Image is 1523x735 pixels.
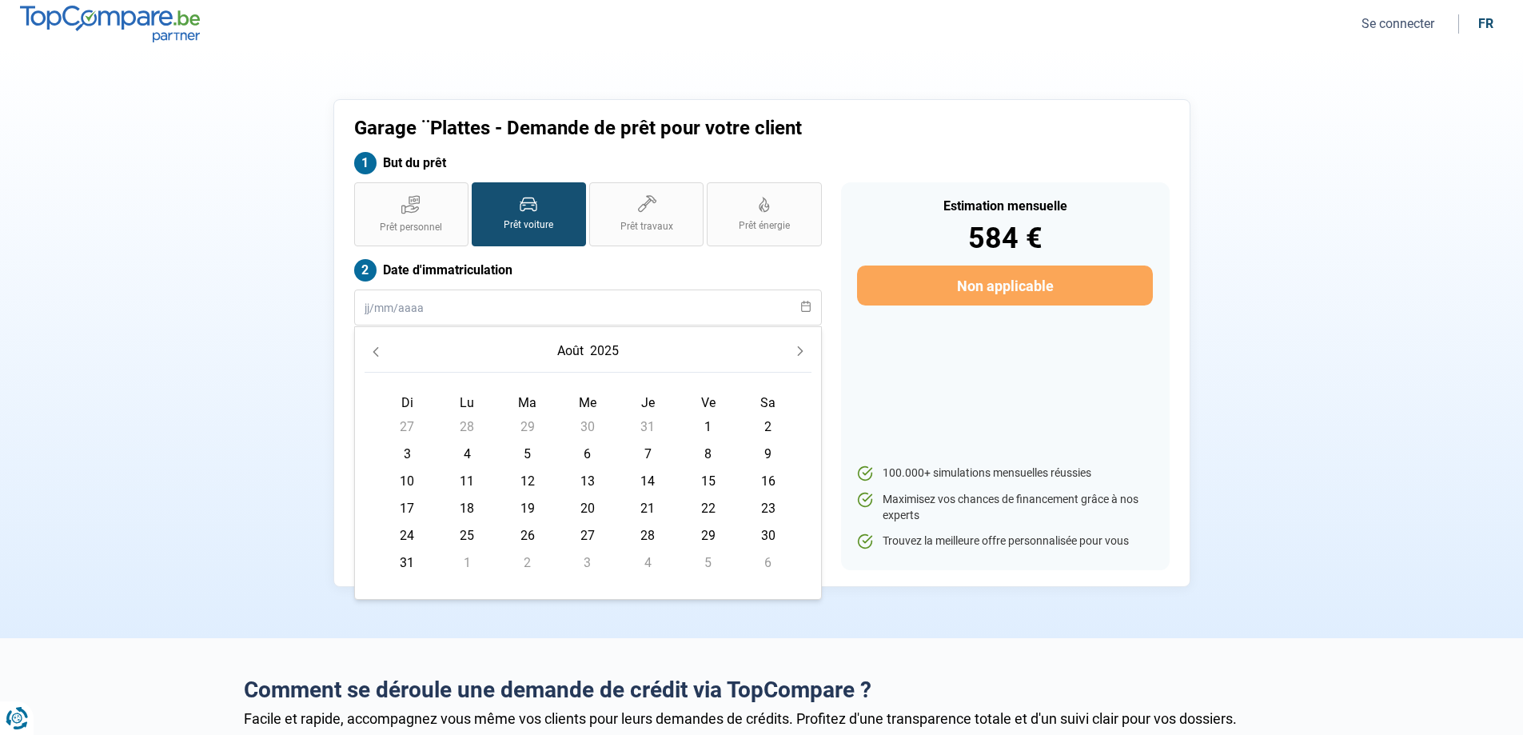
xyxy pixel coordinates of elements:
[454,496,480,521] span: 18
[678,549,738,577] td: 5
[557,495,617,522] td: 20
[1478,16,1493,31] div: fr
[696,496,721,521] span: 22
[497,413,557,441] td: 29
[857,266,1152,306] button: Non applicable
[738,441,798,468] td: 9
[394,441,420,467] span: 3
[244,677,1280,704] h2: Comment se déroule une demande de crédit via TopCompare ?
[515,414,540,440] span: 29
[377,468,437,495] td: 10
[635,523,660,549] span: 28
[760,395,775,410] span: Sa
[618,468,678,495] td: 14
[497,549,557,577] td: 2
[377,413,437,441] td: 27
[454,550,480,576] span: 1
[437,495,497,522] td: 18
[635,550,660,576] span: 4
[789,340,811,362] button: Next Month
[635,496,660,521] span: 21
[575,550,600,576] span: 3
[618,549,678,577] td: 4
[756,414,781,440] span: 2
[618,441,678,468] td: 7
[557,441,617,468] td: 6
[756,496,781,521] span: 23
[437,468,497,495] td: 11
[460,395,474,410] span: Lu
[857,492,1152,523] li: Maximisez vos chances de financement grâce à nos experts
[678,522,738,549] td: 29
[557,468,617,495] td: 13
[678,413,738,441] td: 1
[515,523,540,549] span: 26
[394,414,420,440] span: 27
[635,441,660,467] span: 7
[437,413,497,441] td: 28
[454,523,480,549] span: 25
[587,337,622,366] button: Choose Year
[575,441,600,467] span: 6
[575,496,600,521] span: 20
[738,549,798,577] td: 6
[454,441,480,467] span: 4
[20,6,200,42] img: TopCompare.be
[354,152,822,174] label: But du prêt
[394,496,420,521] span: 17
[497,522,557,549] td: 26
[515,441,540,467] span: 5
[497,468,557,495] td: 12
[437,441,497,468] td: 4
[738,495,798,522] td: 23
[437,522,497,549] td: 25
[497,441,557,468] td: 5
[696,441,721,467] span: 8
[635,469,660,494] span: 14
[678,495,738,522] td: 22
[518,395,536,410] span: Ma
[857,200,1152,213] div: Estimation mensuelle
[738,522,798,549] td: 30
[857,533,1152,549] li: Trouvez la meilleure offre personnalisée pour vous
[618,413,678,441] td: 31
[557,413,617,441] td: 30
[618,495,678,522] td: 21
[738,413,798,441] td: 2
[394,550,420,576] span: 31
[377,495,437,522] td: 17
[454,414,480,440] span: 28
[380,221,442,234] span: Prêt personnel
[244,710,1280,727] div: Facile et rapide, accompagnez vous même vos clients pour leurs demandes de crédits. Profitez d'un...
[394,469,420,494] span: 10
[575,414,600,440] span: 30
[635,414,660,440] span: 31
[354,117,961,140] h1: Garage ¨Plattes - Demande de prêt pour votre client
[739,219,790,233] span: Prêt énergie
[504,218,553,232] span: Prêt voiture
[377,549,437,577] td: 31
[756,523,781,549] span: 30
[696,523,721,549] span: 29
[437,549,497,577] td: 1
[857,465,1152,481] li: 100.000+ simulations mensuelles réussies
[377,522,437,549] td: 24
[515,550,540,576] span: 2
[701,395,716,410] span: Ve
[365,340,387,362] button: Previous Month
[377,441,437,468] td: 3
[756,550,781,576] span: 6
[738,468,798,495] td: 16
[557,522,617,549] td: 27
[454,469,480,494] span: 11
[696,414,721,440] span: 1
[857,224,1152,253] div: 584 €
[401,395,413,410] span: Di
[696,469,721,494] span: 15
[354,290,822,326] input: jj/mm/aaaa
[497,495,557,522] td: 19
[515,496,540,521] span: 19
[515,469,540,494] span: 12
[618,522,678,549] td: 28
[620,220,673,234] span: Prêt travaux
